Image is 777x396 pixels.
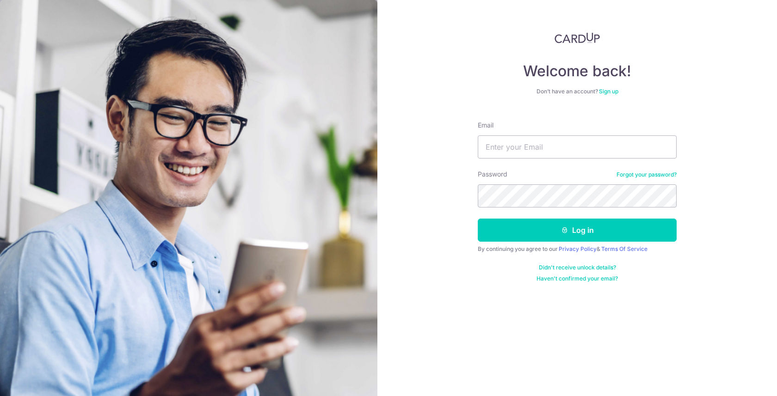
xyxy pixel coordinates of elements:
a: Terms Of Service [601,245,647,252]
div: By continuing you agree to our & [478,245,677,253]
img: CardUp Logo [555,32,600,43]
button: Log in [478,219,677,242]
a: Haven't confirmed your email? [536,275,618,282]
input: Enter your Email [478,135,677,158]
label: Email [478,121,493,130]
a: Sign up [599,88,618,95]
a: Didn't receive unlock details? [539,264,616,271]
label: Password [478,170,507,179]
a: Forgot your password? [617,171,677,178]
div: Don’t have an account? [478,88,677,95]
a: Privacy Policy [559,245,597,252]
h4: Welcome back! [478,62,677,80]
